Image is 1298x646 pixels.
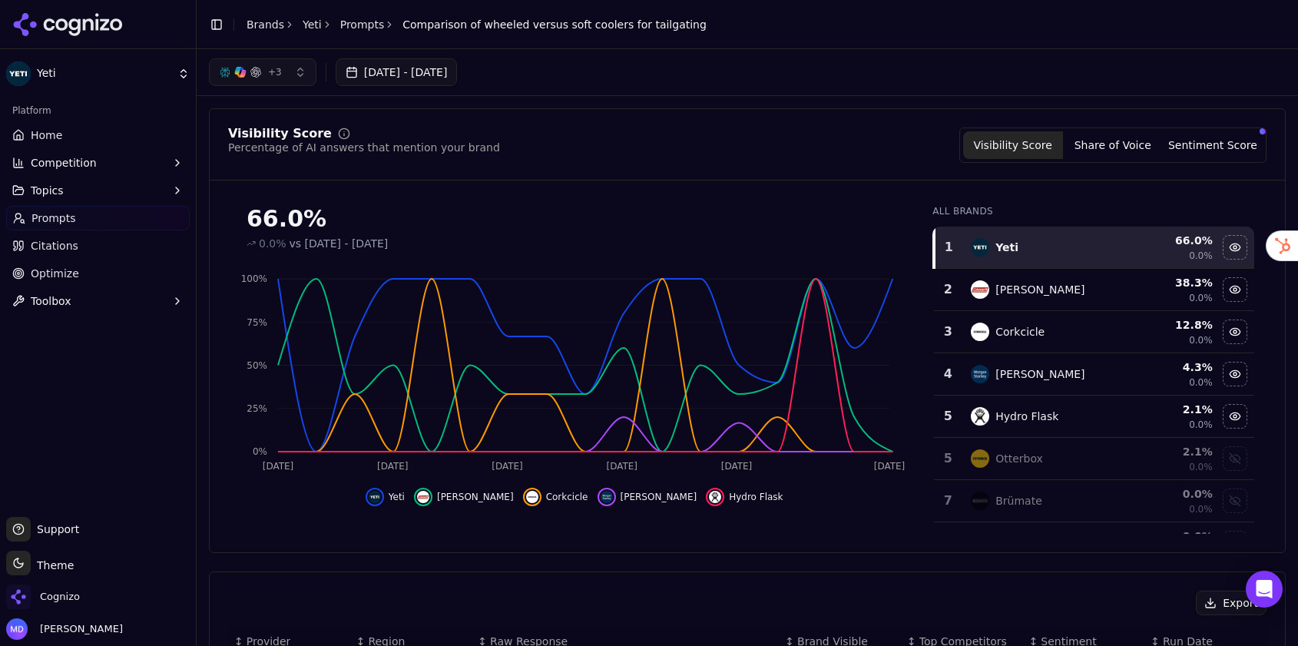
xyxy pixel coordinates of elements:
[995,366,1084,382] div: [PERSON_NAME]
[31,210,76,226] span: Prompts
[1223,320,1247,344] button: Hide corkcicle data
[37,67,171,81] span: Yeti
[247,317,267,328] tspan: 75%
[995,451,1043,466] div: Otterbox
[6,618,123,640] button: Open user button
[971,280,989,299] img: coleman
[6,585,80,609] button: Open organization switcher
[526,491,538,503] img: corkcicle
[31,238,78,253] span: Citations
[31,266,79,281] span: Optimize
[1131,402,1213,417] div: 2.1 %
[932,205,1254,217] div: All Brands
[606,461,637,472] tspan: [DATE]
[1163,131,1263,159] button: Sentiment Score
[369,491,381,503] img: yeti
[247,360,267,371] tspan: 50%
[1131,233,1213,248] div: 66.0 %
[40,590,80,604] span: Cognizo
[709,491,721,503] img: hydro flask
[971,492,989,510] img: brümate
[995,493,1042,509] div: Brümate
[940,323,955,341] div: 3
[934,227,1254,269] tr: 1yetiYeti66.0%0.0%Hide yeti data
[241,273,267,284] tspan: 100%
[934,311,1254,353] tr: 3corkcicleCorkcicle12.8%0.0%Hide corkcicle data
[228,140,500,155] div: Percentage of AI answers that mention your brand
[253,446,267,457] tspan: 0%
[31,559,74,571] span: Theme
[303,17,322,32] a: Yeti
[1189,334,1213,346] span: 0.0%
[31,183,64,198] span: Topics
[6,585,31,609] img: Cognizo
[940,492,955,510] div: 7
[942,238,955,257] div: 1
[31,522,79,537] span: Support
[940,365,955,383] div: 4
[377,461,409,472] tspan: [DATE]
[6,123,190,147] a: Home
[940,280,955,299] div: 2
[1223,489,1247,513] button: Show brümate data
[389,491,405,503] span: Yeti
[934,522,1254,565] tr: 0.0%Show engel coolers data
[546,491,588,503] span: Corkcicle
[1223,404,1247,429] button: Hide hydro flask data
[934,269,1254,311] tr: 2coleman[PERSON_NAME]38.3%0.0%Hide coleman data
[601,491,613,503] img: stanley
[247,403,267,414] tspan: 25%
[6,289,190,313] button: Toolbox
[971,365,989,383] img: stanley
[971,238,989,257] img: yeti
[1131,317,1213,333] div: 12.8 %
[6,61,31,86] img: Yeti
[263,461,294,472] tspan: [DATE]
[1131,444,1213,459] div: 2.1 %
[340,17,385,32] a: Prompts
[6,234,190,258] a: Citations
[6,206,190,230] a: Prompts
[437,491,514,503] span: [PERSON_NAME]
[247,17,707,32] nav: breadcrumb
[268,66,282,78] span: + 3
[6,98,190,123] div: Platform
[1223,531,1247,555] button: Show engel coolers data
[259,236,286,251] span: 0.0%
[366,488,405,506] button: Hide yeti data
[6,178,190,203] button: Topics
[934,438,1254,480] tr: 5otterboxOtterbox2.1%0.0%Show otterbox data
[1246,571,1283,608] div: Open Intercom Messenger
[6,618,28,640] img: Melissa Dowd
[290,236,389,251] span: vs [DATE] - [DATE]
[729,491,783,503] span: Hydro Flask
[940,449,955,468] div: 5
[874,461,906,472] tspan: [DATE]
[1131,275,1213,290] div: 38.3 %
[1189,419,1213,431] span: 0.0%
[1223,362,1247,386] button: Hide stanley data
[6,151,190,175] button: Competition
[706,488,783,506] button: Hide hydro flask data
[963,131,1063,159] button: Visibility Score
[1189,503,1213,515] span: 0.0%
[598,488,697,506] button: Hide stanley data
[1131,359,1213,375] div: 4.3 %
[523,488,588,506] button: Hide corkcicle data
[971,407,989,426] img: hydro flask
[31,155,97,171] span: Competition
[934,480,1254,522] tr: 7brümateBrümate0.0%0.0%Show brümate data
[1189,376,1213,389] span: 0.0%
[1063,131,1163,159] button: Share of Voice
[934,353,1254,396] tr: 4stanley[PERSON_NAME]4.3%0.0%Hide stanley data
[336,58,458,86] button: [DATE] - [DATE]
[971,449,989,468] img: otterbox
[417,491,429,503] img: coleman
[995,409,1058,424] div: Hydro Flask
[971,323,989,341] img: corkcicle
[1189,292,1213,304] span: 0.0%
[1223,277,1247,302] button: Hide coleman data
[1196,591,1267,615] button: Export
[995,240,1018,255] div: Yeti
[402,17,707,32] span: Comparison of wheeled versus soft coolers for tailgating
